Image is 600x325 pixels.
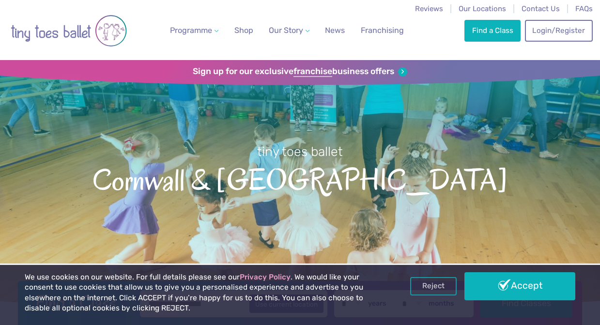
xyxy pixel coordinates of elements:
a: Find a Class [464,20,521,41]
span: Shop [234,26,253,35]
p: We use cookies on our website. For full details please see our . We would like your consent to us... [25,272,383,314]
strong: franchise [293,66,332,77]
a: Programme [166,21,222,40]
span: Programme [170,26,212,35]
a: FAQs [575,4,593,13]
img: tiny toes ballet [11,6,127,55]
a: Contact Us [522,4,560,13]
a: Privacy Policy [240,273,291,281]
a: Our Locations [459,4,506,13]
span: Our Story [269,26,303,35]
a: Login/Register [525,20,593,41]
a: Accept [464,272,575,300]
a: Shop [231,21,257,40]
span: Cornwall & [GEOGRAPHIC_DATA] [15,160,585,196]
a: News [321,21,349,40]
span: News [325,26,345,35]
a: Franchising [357,21,408,40]
a: Sign up for our exclusivefranchisebusiness offers [193,66,407,77]
small: tiny toes ballet [257,144,343,159]
a: Reject [410,277,457,295]
a: Reviews [415,4,443,13]
a: Our Story [265,21,313,40]
span: Franchising [361,26,404,35]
